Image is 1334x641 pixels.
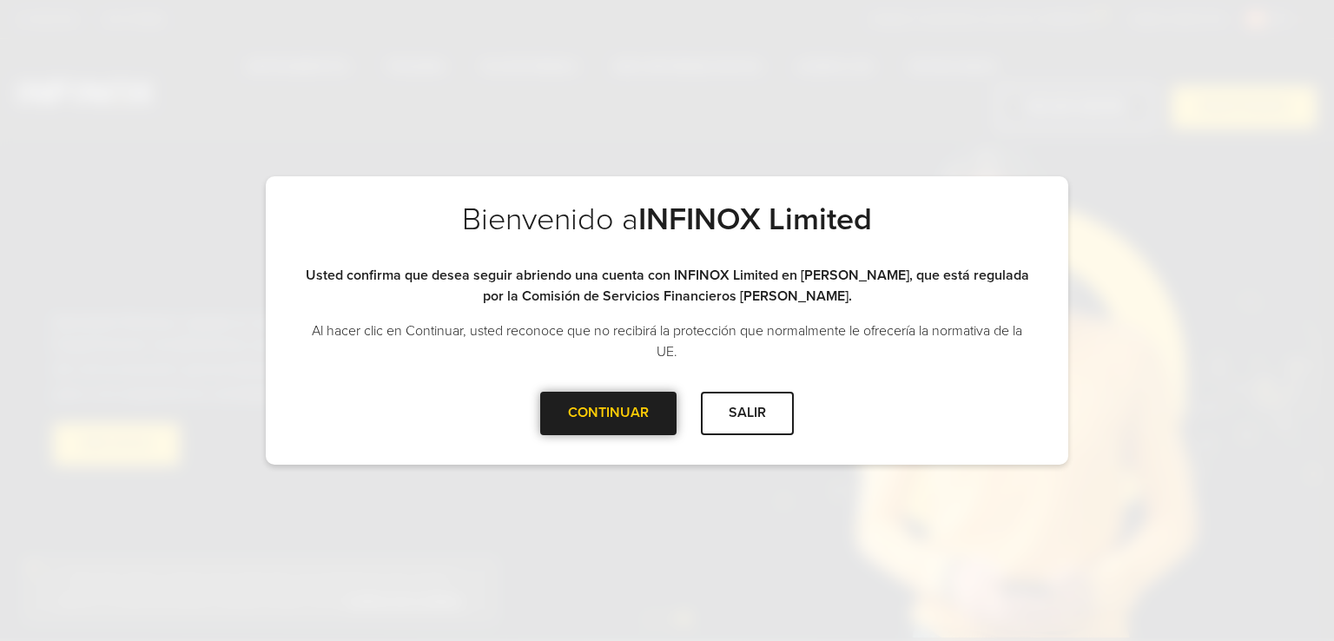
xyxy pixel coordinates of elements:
div: CONTINUAR [540,392,677,434]
div: SALIR [701,392,794,434]
p: Al hacer clic en Continuar, usted reconoce que no recibirá la protección que normalmente le ofrec... [300,320,1034,362]
strong: Usted confirma que desea seguir abriendo una cuenta con INFINOX Limited en [PERSON_NAME], que est... [306,267,1029,305]
strong: INFINOX Limited [638,201,872,238]
h2: Bienvenido a [300,201,1034,265]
